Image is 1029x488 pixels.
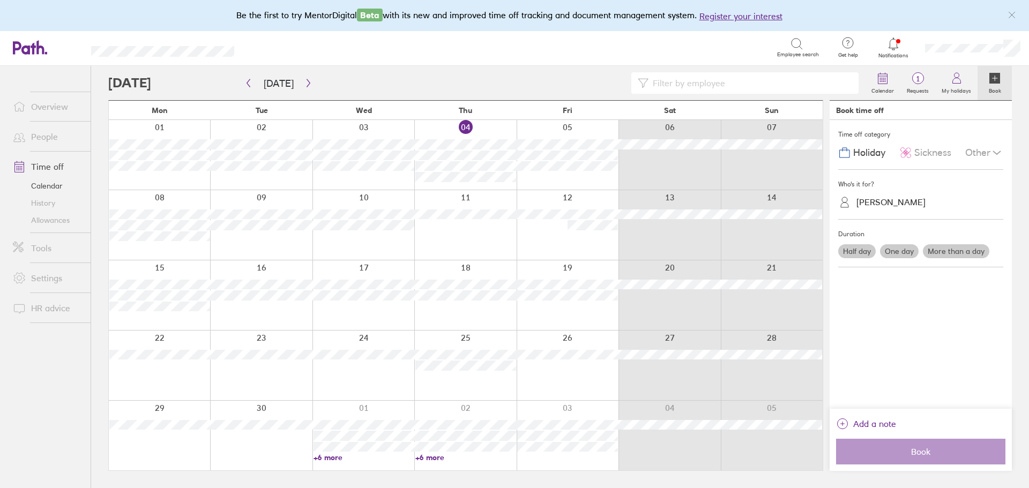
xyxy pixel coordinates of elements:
[765,106,779,115] span: Sun
[978,66,1012,100] a: Book
[4,212,91,229] a: Allowances
[648,73,852,93] input: Filter by employee
[880,244,919,258] label: One day
[900,74,935,83] span: 1
[853,415,896,432] span: Add a note
[4,126,91,147] a: People
[836,415,896,432] button: Add a note
[900,66,935,100] a: 1Requests
[255,74,302,92] button: [DATE]
[831,52,866,58] span: Get help
[836,106,884,115] div: Book time off
[563,106,572,115] span: Fri
[415,453,516,462] a: +6 more
[459,106,472,115] span: Thu
[876,36,911,59] a: Notifications
[923,244,989,258] label: More than a day
[853,147,885,159] span: Holiday
[4,267,91,289] a: Settings
[838,126,1003,142] div: Time off category
[236,9,793,22] div: Be the first to try MentorDigital with its new and improved time off tracking and document manage...
[914,147,951,159] span: Sickness
[865,66,900,100] a: Calendar
[152,106,168,115] span: Mon
[838,244,876,258] label: Half day
[263,42,290,52] div: Search
[838,226,1003,242] div: Duration
[838,176,1003,192] div: Who's it for?
[4,96,91,117] a: Overview
[4,237,91,259] a: Tools
[965,142,1003,163] div: Other
[664,106,676,115] span: Sat
[357,9,383,21] span: Beta
[856,197,926,207] div: [PERSON_NAME]
[935,85,978,94] label: My holidays
[844,447,998,456] span: Book
[314,453,414,462] a: +6 more
[982,85,1008,94] label: Book
[836,439,1005,464] button: Book
[4,156,91,177] a: Time off
[356,106,372,115] span: Wed
[876,52,911,59] span: Notifications
[4,297,91,319] a: HR advice
[699,10,782,22] button: Register your interest
[777,51,819,58] span: Employee search
[256,106,268,115] span: Tue
[900,85,935,94] label: Requests
[865,85,900,94] label: Calendar
[4,194,91,212] a: History
[935,66,978,100] a: My holidays
[4,177,91,194] a: Calendar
